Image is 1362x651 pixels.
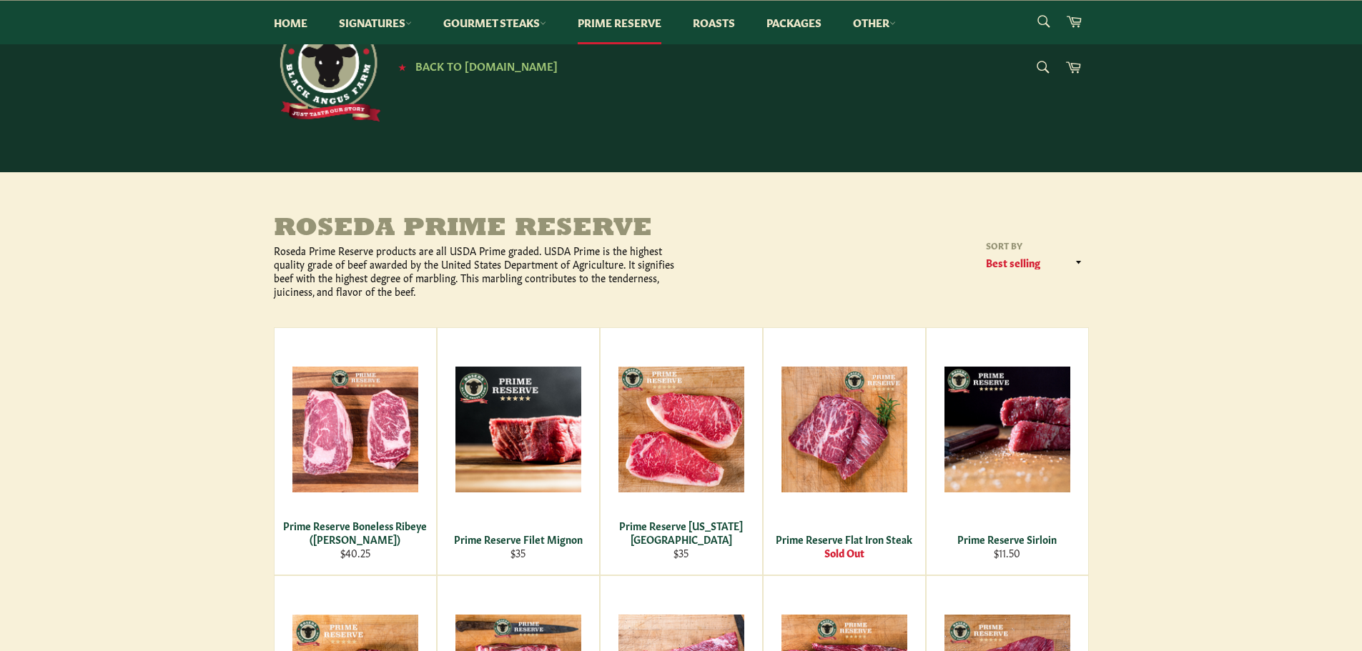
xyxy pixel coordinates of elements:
[772,532,916,546] div: Prime Reserve Flat Iron Steak
[260,1,322,44] a: Home
[600,327,763,575] a: Prime Reserve New York Strip Prime Reserve [US_STATE][GEOGRAPHIC_DATA] $35
[982,239,1089,252] label: Sort by
[274,14,381,121] img: Roseda Beef
[609,546,753,560] div: $35
[274,215,681,244] h1: Roseda Prime Reserve
[446,532,590,546] div: Prime Reserve Filet Mignon
[325,1,426,44] a: Signatures
[763,327,926,575] a: Prime Reserve Flat Iron Steak Prime Reserve Flat Iron Steak Sold Out
[752,1,836,44] a: Packages
[935,532,1079,546] div: Prime Reserve Sirloin
[292,367,418,492] img: Prime Reserve Boneless Ribeye (Delmonico)
[944,367,1070,492] img: Prime Reserve Sirloin
[781,367,907,492] img: Prime Reserve Flat Iron Steak
[415,58,558,73] span: Back to [DOMAIN_NAME]
[839,1,910,44] a: Other
[618,367,744,492] img: Prime Reserve New York Strip
[437,327,600,575] a: Prime Reserve Filet Mignon Prime Reserve Filet Mignon $35
[563,1,676,44] a: Prime Reserve
[926,327,1089,575] a: Prime Reserve Sirloin Prime Reserve Sirloin $11.50
[609,519,753,547] div: Prime Reserve [US_STATE][GEOGRAPHIC_DATA]
[274,327,437,575] a: Prime Reserve Boneless Ribeye (Delmonico) Prime Reserve Boneless Ribeye ([PERSON_NAME]) $40.25
[455,367,581,492] img: Prime Reserve Filet Mignon
[283,519,427,547] div: Prime Reserve Boneless Ribeye ([PERSON_NAME])
[772,546,916,560] div: Sold Out
[391,61,558,72] a: ★ Back to [DOMAIN_NAME]
[283,546,427,560] div: $40.25
[274,244,681,299] p: Roseda Prime Reserve products are all USDA Prime graded. USDA Prime is the highest quality grade ...
[398,61,406,72] span: ★
[446,546,590,560] div: $35
[429,1,561,44] a: Gourmet Steaks
[678,1,749,44] a: Roasts
[935,546,1079,560] div: $11.50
